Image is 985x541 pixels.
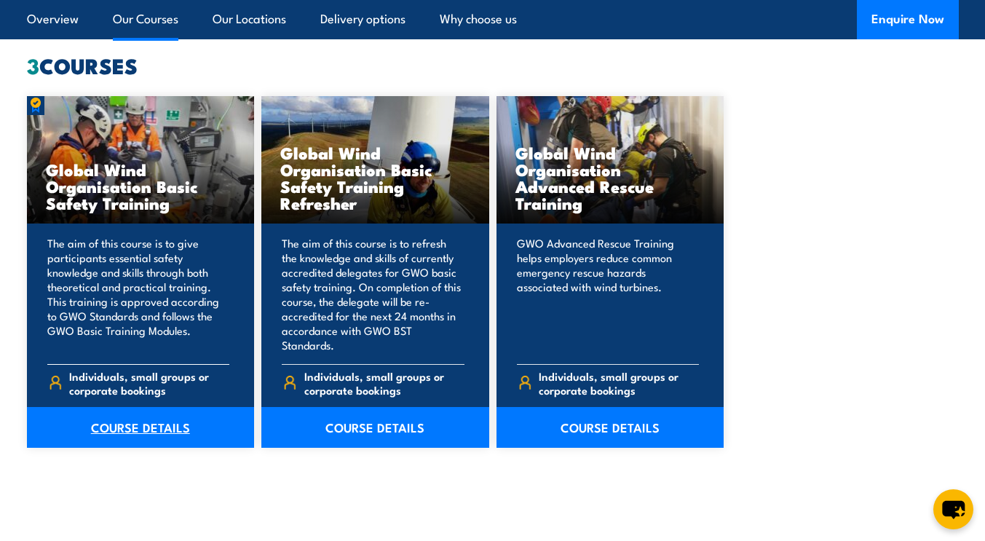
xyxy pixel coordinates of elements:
[69,369,229,397] span: Individuals, small groups or corporate bookings
[282,236,464,352] p: The aim of this course is to refresh the knowledge and skills of currently accredited delegates f...
[933,489,973,529] button: chat-button
[280,144,470,211] h3: Global Wind Organisation Basic Safety Training Refresher
[27,49,39,82] strong: 3
[304,369,464,397] span: Individuals, small groups or corporate bookings
[47,236,230,352] p: The aim of this course is to give participants essential safety knowledge and skills through both...
[515,144,705,211] h3: Global Wind Organisation Advanced Rescue Training
[261,407,489,448] a: COURSE DETAILS
[27,55,959,75] h2: COURSES
[539,369,699,397] span: Individuals, small groups or corporate bookings
[46,161,236,211] h3: Global Wind Organisation Basic Safety Training
[517,236,700,352] p: GWO Advanced Rescue Training helps employers reduce common emergency rescue hazards associated wi...
[497,407,724,448] a: COURSE DETAILS
[27,407,255,448] a: COURSE DETAILS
